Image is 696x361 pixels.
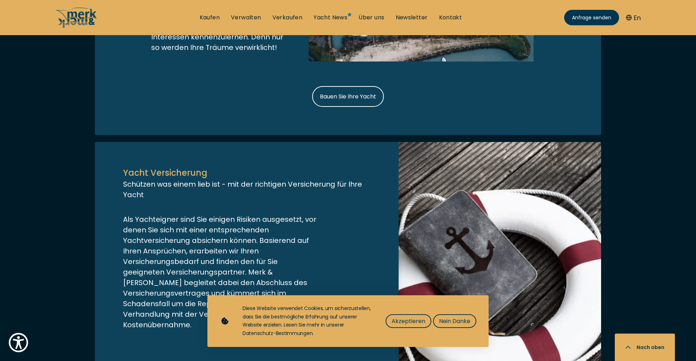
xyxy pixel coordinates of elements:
[200,14,220,21] a: Kaufen
[386,314,431,328] button: Akzeptieren
[433,314,476,328] button: Nein Danke
[615,334,675,361] button: Nach oben
[439,14,462,21] a: Kontakt
[243,304,372,338] div: Diese Website verwendet Cookies, um sicherzustellen, dass Sie die bestmögliche Erfahrung auf unse...
[272,14,303,21] a: Verkaufen
[439,317,470,325] span: Nein Danke
[564,10,619,25] a: Anfrage senden
[231,14,261,21] a: Verwalten
[314,14,347,21] a: Yacht News
[572,14,611,21] span: Anfrage senden
[243,330,312,337] a: Datenschutz-Bestimmungen
[123,167,370,179] p: Yacht Versicherung
[359,14,384,21] a: Über uns
[392,317,425,325] span: Akzeptieren
[626,13,641,22] button: En
[7,331,30,354] button: Show Accessibility Preferences
[123,179,370,200] p: Schützen was einem lieb ist - mit der richtigen Versicherung für Ihre Yacht
[396,14,428,21] a: Newsletter
[312,86,384,107] a: Bauen Sie Ihre Yacht
[123,214,320,330] p: Als Yachteigner sind Sie einigen Risiken ausgesetzt, vor denen Sie sich mit einer entsprechenden ...
[320,92,376,101] span: Bauen Sie Ihre Yacht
